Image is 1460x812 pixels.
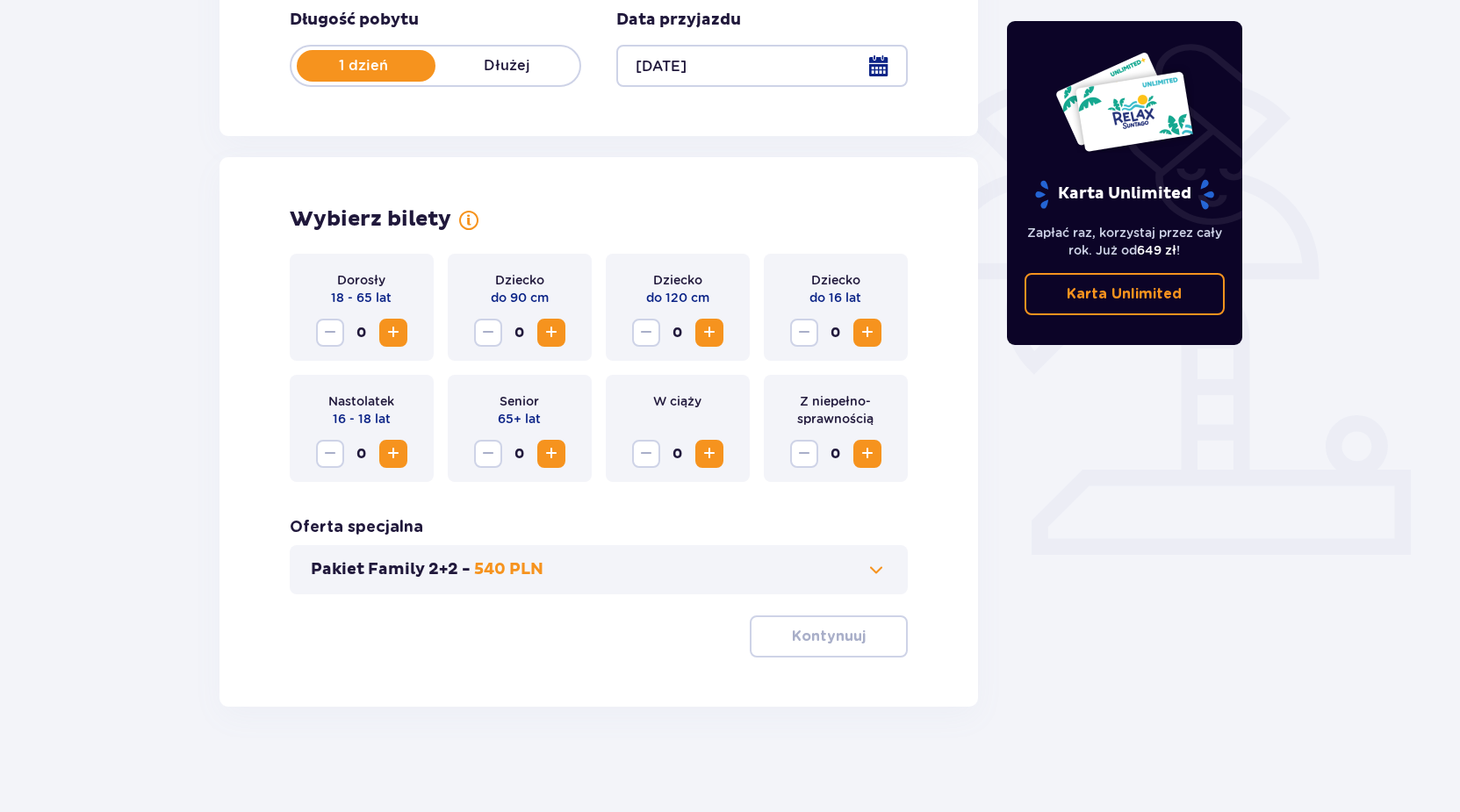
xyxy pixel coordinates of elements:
[695,319,723,347] button: Zwiększ
[822,440,850,468] span: 0
[379,319,407,347] button: Zwiększ
[474,559,543,580] p: 540 PLN
[809,289,861,306] p: do 16 lat
[792,627,866,646] p: Kontynuuj
[506,440,534,468] span: 0
[646,289,709,306] p: do 120 cm
[331,289,392,306] p: 18 - 65 lat
[1067,284,1182,304] p: Karta Unlimited
[653,392,701,410] p: W ciąży
[853,440,881,468] button: Zwiększ
[474,319,502,347] button: Zmniejsz
[348,319,376,347] span: 0
[1054,51,1194,153] img: Dwie karty całoroczne do Suntago z napisem 'UNLIMITED RELAX', na białym tle z tropikalnymi liśćmi...
[664,319,692,347] span: 0
[379,440,407,468] button: Zwiększ
[632,319,660,347] button: Zmniejsz
[316,440,344,468] button: Zmniejsz
[291,56,435,75] p: 1 dzień
[537,319,565,347] button: Zwiększ
[495,271,544,289] p: Dziecko
[750,615,908,658] button: Kontynuuj
[337,271,385,289] p: Dorosły
[853,319,881,347] button: Zwiększ
[811,271,860,289] p: Dziecko
[500,392,539,410] p: Senior
[328,392,394,410] p: Nastolatek
[290,206,451,233] h2: Wybierz bilety
[653,271,702,289] p: Dziecko
[474,440,502,468] button: Zmniejsz
[664,440,692,468] span: 0
[790,319,818,347] button: Zmniejsz
[695,440,723,468] button: Zwiększ
[311,559,888,580] button: Pakiet Family 2+2 -540 PLN
[1025,273,1225,315] a: Karta Unlimited
[311,559,471,580] p: Pakiet Family 2+2 -
[290,10,419,31] p: Długość pobytu
[506,319,534,347] span: 0
[778,392,894,428] p: Z niepełno­sprawnością
[435,56,579,75] p: Dłużej
[348,440,376,468] span: 0
[498,410,541,428] p: 65+ lat
[491,289,549,306] p: do 90 cm
[316,319,344,347] button: Zmniejsz
[290,517,423,538] h3: Oferta specjalna
[1025,224,1225,259] p: Zapłać raz, korzystaj przez cały rok. Już od !
[333,410,391,428] p: 16 - 18 lat
[790,440,818,468] button: Zmniejsz
[822,319,850,347] span: 0
[616,10,741,31] p: Data przyjazdu
[1137,243,1176,257] span: 649 zł
[1033,179,1216,210] p: Karta Unlimited
[537,440,565,468] button: Zwiększ
[632,440,660,468] button: Zmniejsz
